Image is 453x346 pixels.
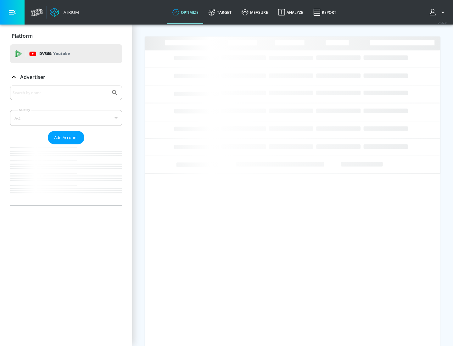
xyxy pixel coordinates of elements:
a: Report [308,1,341,24]
div: Advertiser [10,86,122,205]
div: Advertiser [10,68,122,86]
p: DV360: [39,50,70,57]
div: DV360: Youtube [10,44,122,63]
a: Atrium [50,8,79,17]
span: Add Account [54,134,78,141]
div: A-Z [10,110,122,126]
input: Search by name [13,89,108,97]
a: optimize [167,1,204,24]
p: Advertiser [20,74,45,81]
a: measure [237,1,273,24]
div: Atrium [61,9,79,15]
p: Platform [12,32,33,39]
a: Analyze [273,1,308,24]
p: Youtube [53,50,70,57]
div: Platform [10,27,122,45]
a: Target [204,1,237,24]
nav: list of Advertiser [10,144,122,205]
span: v 4.32.0 [438,21,447,24]
label: Sort By [18,108,31,112]
button: Add Account [48,131,84,144]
